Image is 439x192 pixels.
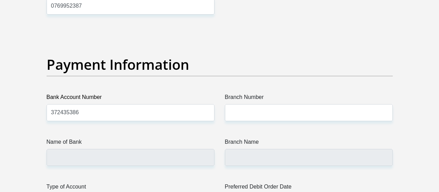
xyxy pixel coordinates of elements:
[225,93,393,104] label: Branch Number
[225,138,393,149] label: Branch Name
[225,149,393,166] input: Branch Name
[47,93,214,104] label: Bank Account Number
[47,138,214,149] label: Name of Bank
[225,104,393,121] input: Branch Number
[47,56,393,73] h2: Payment Information
[47,149,214,166] input: Name of Bank
[47,104,214,121] input: Bank Account Number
